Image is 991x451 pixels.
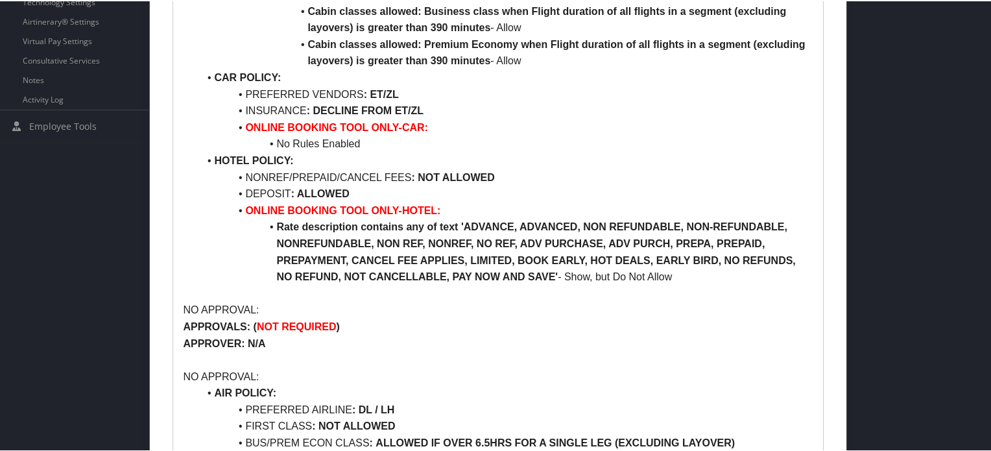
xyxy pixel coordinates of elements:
[257,320,337,331] strong: NOT REQUIRED
[214,154,293,165] strong: HOTEL POLICY:
[198,35,813,68] li: - Allow
[411,171,494,182] strong: : NOT ALLOWED
[198,417,813,433] li: FIRST CLASS
[198,184,813,201] li: DEPOSIT
[245,204,440,215] strong: ONLINE BOOKING TOOL ONLY-HOTEL:
[245,121,428,132] strong: ONLINE BOOKING TOOL ONLY-CAR:
[307,5,789,32] strong: Cabin classes allowed: Business class when Flight duration of all flights in a segment (excluding...
[183,320,250,331] strong: APPROVALS:
[352,403,394,414] strong: : DL / LH
[291,187,350,198] strong: : ALLOWED
[254,320,257,331] strong: (
[214,71,281,82] strong: CAR POLICY:
[198,168,813,185] li: NONREF/PREPAID/CANCEL FEES
[198,101,813,118] li: INSURANCE
[307,104,310,115] strong: :
[198,400,813,417] li: PREFERRED AIRLINE
[370,436,373,447] strong: :
[337,320,340,331] strong: )
[183,337,265,348] strong: APPROVER: N/A
[198,85,813,102] li: PREFERRED VENDORS
[198,217,813,284] li: - Show, but Do Not Allow
[312,419,395,430] strong: : NOT ALLOWED
[183,367,813,384] p: NO APPROVAL:
[183,300,813,317] p: NO APPROVAL:
[198,2,813,35] li: - Allow
[276,220,798,281] strong: Rate description contains any of text 'ADVANCE, ADVANCED, NON REFUNDABLE, NON-REFUNDABLE, NONREFU...
[307,38,808,66] strong: Cabin classes allowed: Premium Economy when Flight duration of all flights in a segment (excludin...
[198,433,813,450] li: BUS/PREM ECON CLASS
[198,134,813,151] li: No Rules Enabled
[364,88,367,99] strong: :
[370,88,398,99] strong: ET/ZL
[313,104,424,115] strong: DECLINE FROM ET/ZL
[376,436,735,447] strong: ALLOWED IF OVER 6.5HRS FOR A SINGLE LEG (EXCLUDING LAYOVER)
[214,386,276,397] strong: AIR POLICY:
